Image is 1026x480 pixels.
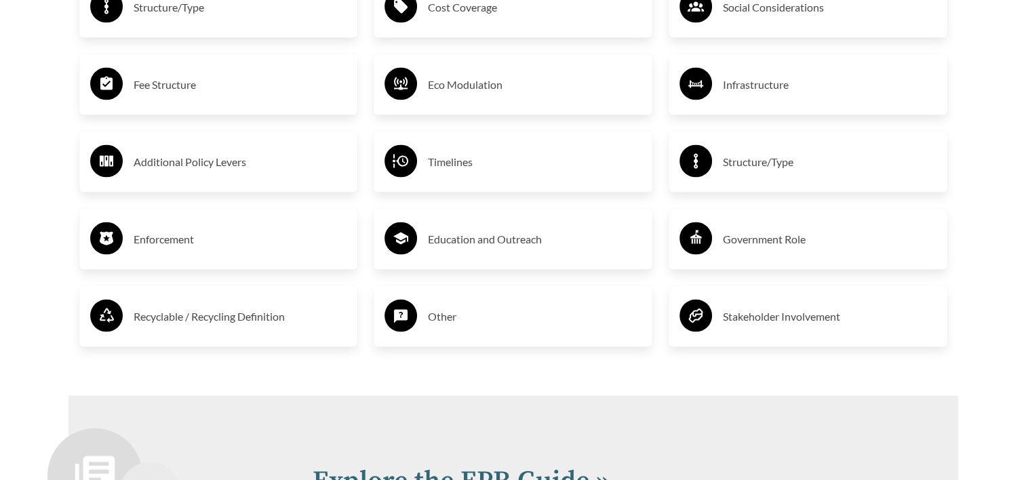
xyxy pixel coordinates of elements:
[428,306,642,327] h3: Other
[134,228,347,250] h3: Enforcement
[723,228,936,250] h3: Government Role
[723,306,936,327] h3: Stakeholder Involvement
[428,151,642,173] h3: Timelines
[428,228,642,250] h3: Education and Outreach
[134,151,347,173] h3: Additional Policy Levers
[134,306,347,327] h3: Recyclable / Recycling Definition
[723,74,936,96] h3: Infrastructure
[723,151,936,173] h3: Structure/Type
[428,74,642,96] h3: Eco Modulation
[134,74,347,96] h3: Fee Structure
